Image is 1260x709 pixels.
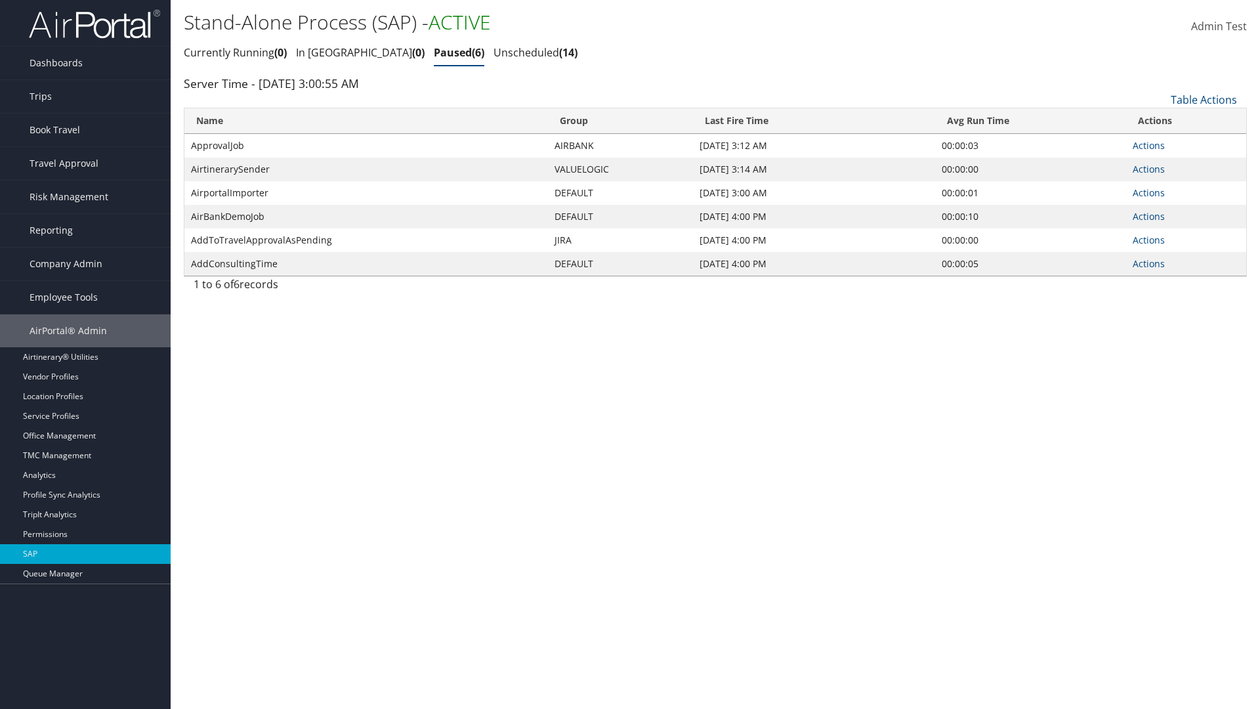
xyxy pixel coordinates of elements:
[935,134,1127,158] td: 00:00:03
[1133,139,1165,152] a: Actions
[693,205,935,228] td: [DATE] 4:00 PM
[274,45,287,60] span: 0
[184,181,548,205] td: AirportalImporter
[296,45,425,60] a: In [GEOGRAPHIC_DATA]0
[30,314,107,347] span: AirPortal® Admin
[184,134,548,158] td: ApprovalJob
[935,158,1127,181] td: 00:00:00
[30,281,98,314] span: Employee Tools
[184,205,548,228] td: AirBankDemoJob
[184,252,548,276] td: AddConsultingTime
[30,247,102,280] span: Company Admin
[693,134,935,158] td: [DATE] 3:12 AM
[935,228,1127,252] td: 00:00:00
[429,9,491,35] span: ACTIVE
[548,108,693,134] th: Group: activate to sort column ascending
[935,252,1127,276] td: 00:00:05
[434,45,484,60] a: Paused6
[194,276,440,299] div: 1 to 6 of records
[1133,210,1165,223] a: Actions
[693,181,935,205] td: [DATE] 3:00 AM
[30,114,80,146] span: Book Travel
[693,252,935,276] td: [DATE] 4:00 PM
[184,158,548,181] td: AirtinerarySender
[1133,163,1165,175] a: Actions
[184,75,1247,92] div: Server Time - [DATE] 3:00:55 AM
[1126,108,1246,134] th: Actions
[184,108,548,134] th: Name: activate to sort column ascending
[472,45,484,60] span: 6
[548,158,693,181] td: VALUELOGIC
[30,47,83,79] span: Dashboards
[184,9,892,36] h1: Stand-Alone Process (SAP) -
[1191,19,1247,33] span: Admin Test
[548,252,693,276] td: DEFAULT
[693,228,935,252] td: [DATE] 4:00 PM
[184,228,548,252] td: AddToTravelApprovalAsPending
[234,277,240,291] span: 6
[935,108,1127,134] th: Avg Run Time: activate to sort column ascending
[1133,234,1165,246] a: Actions
[30,181,108,213] span: Risk Management
[30,80,52,113] span: Trips
[29,9,160,39] img: airportal-logo.png
[693,108,935,134] th: Last Fire Time: activate to sort column ascending
[548,134,693,158] td: AIRBANK
[548,205,693,228] td: DEFAULT
[1191,7,1247,47] a: Admin Test
[30,147,98,180] span: Travel Approval
[30,214,73,247] span: Reporting
[1171,93,1237,107] a: Table Actions
[935,181,1127,205] td: 00:00:01
[1133,257,1165,270] a: Actions
[693,158,935,181] td: [DATE] 3:14 AM
[184,45,287,60] a: Currently Running0
[548,181,693,205] td: DEFAULT
[548,228,693,252] td: JIRA
[559,45,577,60] span: 14
[493,45,577,60] a: Unscheduled14
[1133,186,1165,199] a: Actions
[935,205,1127,228] td: 00:00:10
[412,45,425,60] span: 0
